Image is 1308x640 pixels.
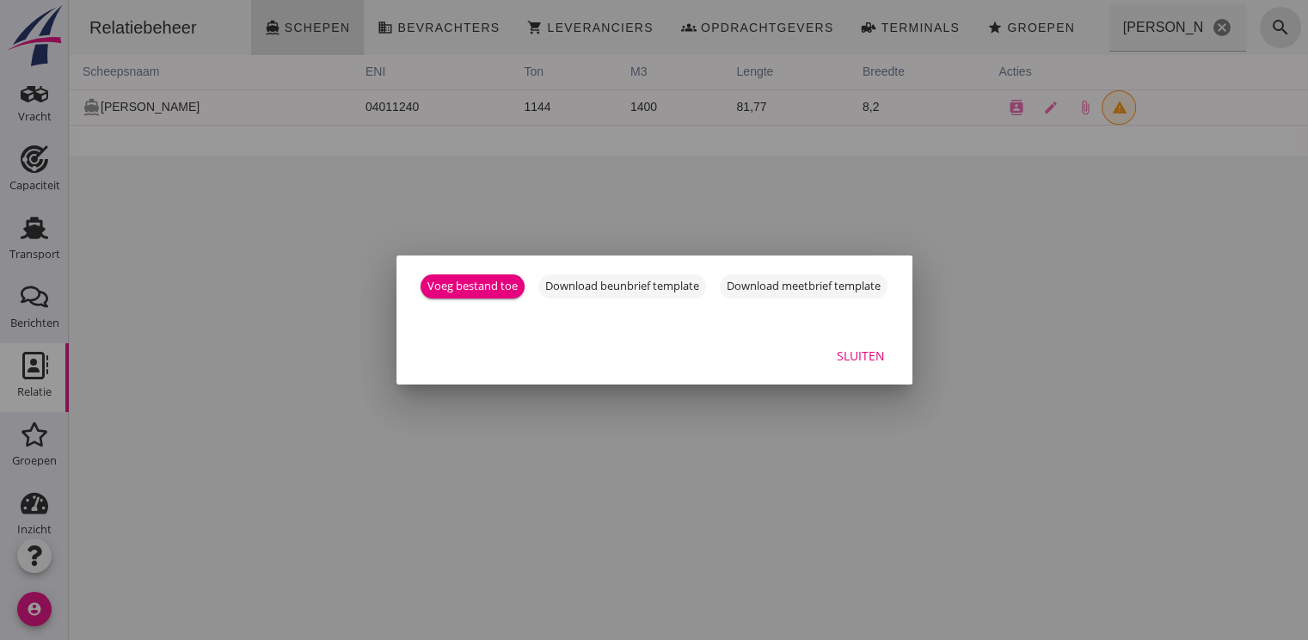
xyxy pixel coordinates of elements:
[421,274,525,298] button: Voeg bestand toe
[309,20,324,35] i: business
[918,20,934,35] i: star
[916,55,1239,89] th: acties
[811,21,891,34] span: Terminals
[727,278,881,295] div: Download meetbrief template
[1143,17,1164,38] i: Wis Zoeken...
[780,55,917,89] th: breedte
[441,55,548,89] th: ton
[1042,100,1058,115] i: warning
[538,274,706,298] a: Download beunbrief template
[780,89,917,125] td: 8,2
[545,278,699,295] div: Download beunbrief template
[720,274,887,298] a: Download meetbrief template
[548,89,654,125] td: 1400
[654,55,779,89] th: lengte
[1201,17,1222,38] i: search
[458,20,474,35] i: shopping_cart
[792,20,808,35] i: front_loader
[196,20,212,35] i: directions_boat
[631,21,765,34] span: Opdrachtgevers
[283,89,441,125] td: 04011240
[215,21,282,34] span: Schepen
[1008,100,1023,115] i: attach_file
[937,21,1006,34] span: Groepen
[939,100,955,115] i: contacts
[441,89,548,125] td: 1144
[823,340,899,371] button: Sluiten
[283,55,441,89] th: ENI
[477,21,584,34] span: Leveranciers
[427,278,518,295] div: Voeg bestand toe
[837,347,885,365] div: Sluiten
[612,20,628,35] i: groups
[14,98,32,116] i: directions_boat
[328,21,431,34] span: Bevrachters
[7,15,142,40] div: Relatiebeheer
[548,55,654,89] th: m3
[973,100,989,115] i: edit
[654,89,779,125] td: 81,77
